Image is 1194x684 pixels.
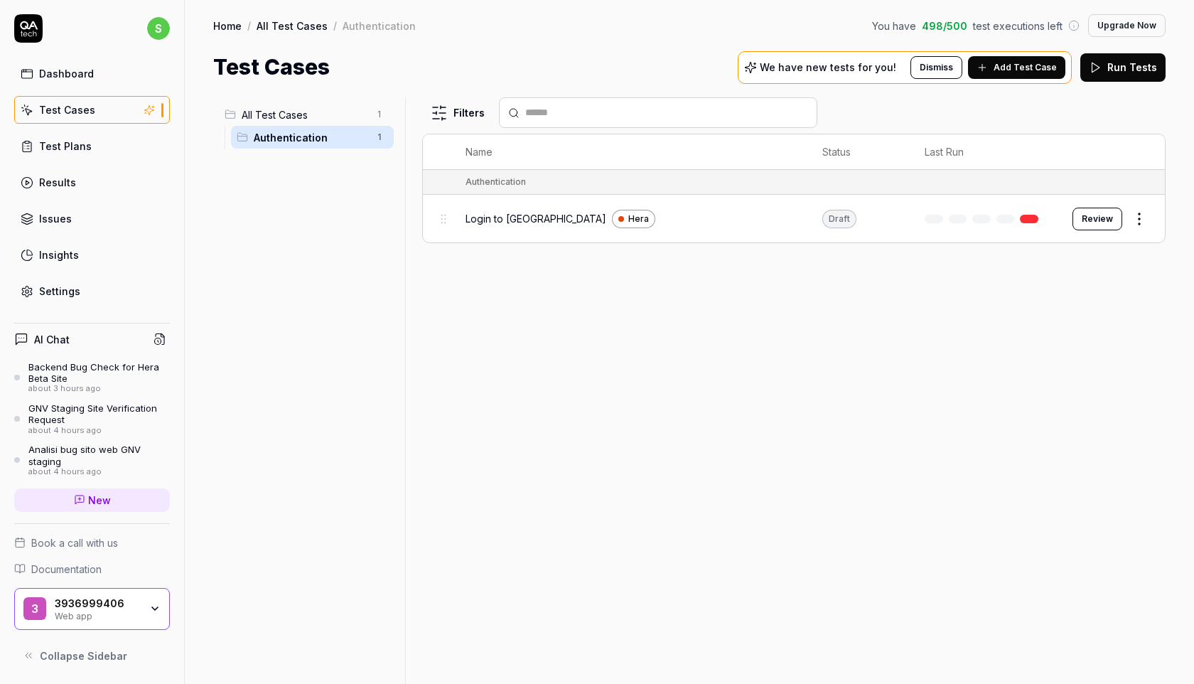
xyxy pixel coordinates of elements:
span: 1 [371,106,388,123]
a: Hera [612,210,655,228]
div: Issues [39,211,72,226]
span: Login to [GEOGRAPHIC_DATA] [466,211,606,226]
span: Documentation [31,562,102,577]
div: Settings [39,284,80,299]
span: s [147,17,170,40]
div: Insights [39,247,79,262]
p: We have new tests for you! [760,63,896,73]
button: Upgrade Now [1088,14,1166,37]
div: Backend Bug Check for Hera Beta Site [28,361,170,385]
span: You have [872,18,916,33]
a: Documentation [14,562,170,577]
span: 1 [371,129,388,146]
h4: AI Chat [34,332,70,347]
h1: Test Cases [213,51,330,83]
div: Dashboard [39,66,94,81]
span: 3 [23,597,46,620]
a: Results [14,169,170,196]
a: GNV Staging Site Verification Requestabout 4 hours ago [14,402,170,435]
th: Last Run [910,134,1058,170]
a: Home [213,18,242,33]
span: Authentication [254,130,368,145]
button: Review [1072,208,1122,230]
button: Add Test Case [968,56,1065,79]
div: about 4 hours ago [28,467,170,477]
div: about 4 hours ago [28,426,170,436]
a: Insights [14,241,170,269]
button: Run Tests [1080,53,1166,82]
div: / [333,18,337,33]
a: Settings [14,277,170,305]
a: Test Cases [14,96,170,124]
button: Filters [422,99,493,127]
a: New [14,488,170,512]
div: Authentication [343,18,416,33]
tr: Login to [GEOGRAPHIC_DATA]HeraDraftReview [423,195,1165,242]
div: Draft [822,210,856,228]
span: All Test Cases [242,107,368,122]
div: Drag to reorderAuthentication1 [231,126,394,149]
div: Authentication [466,176,526,188]
button: s [147,14,170,43]
span: test executions left [973,18,1063,33]
div: Test Plans [39,139,92,154]
a: All Test Cases [257,18,328,33]
div: GNV Staging Site Verification Request [28,402,170,426]
a: Analisi bug sito web GNV stagingabout 4 hours ago [14,444,170,476]
a: Dashboard [14,60,170,87]
span: Add Test Case [994,61,1057,74]
a: Backend Bug Check for Hera Beta Siteabout 3 hours ago [14,361,170,394]
button: 33936999406Web app [14,588,170,631]
div: Web app [55,609,140,621]
span: 498 / 500 [922,18,967,33]
span: New [88,493,111,508]
button: Dismiss [910,56,962,79]
div: Test Cases [39,102,95,117]
div: 3936999406 [55,597,140,610]
span: Hera [628,213,649,225]
div: about 3 hours ago [28,384,170,394]
span: Collapse Sidebar [40,648,127,663]
a: Issues [14,205,170,233]
button: Collapse Sidebar [14,641,170,670]
span: Book a call with us [31,535,118,550]
th: Status [808,134,910,170]
a: Book a call with us [14,535,170,550]
div: Results [39,175,76,190]
th: Name [451,134,808,170]
div: Analisi bug sito web GNV staging [28,444,170,467]
a: Test Plans [14,132,170,160]
div: / [247,18,251,33]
